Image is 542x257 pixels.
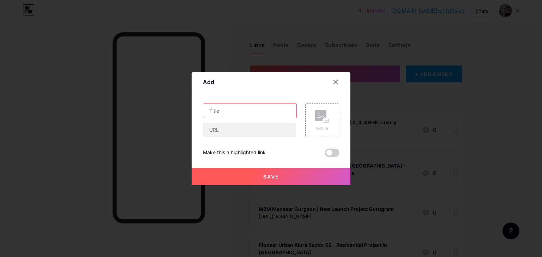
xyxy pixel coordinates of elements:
input: URL [203,123,296,137]
span: Save [263,174,279,180]
div: Add [203,78,214,86]
button: Save [192,168,350,185]
input: Title [203,104,296,118]
div: Picture [315,126,329,131]
div: Make this a highlighted link [203,149,266,157]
